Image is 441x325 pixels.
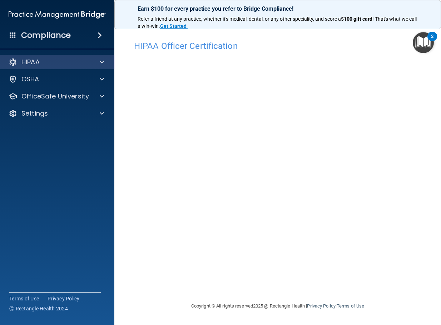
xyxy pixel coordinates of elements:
div: Copyright © All rights reserved 2025 @ Rectangle Health | | [147,295,408,318]
a: Terms of Use [9,295,39,302]
strong: Get Started [160,23,187,29]
div: 2 [431,36,433,46]
a: OSHA [9,75,104,83]
span: Refer a friend at any practice, whether it's medical, dental, or any other speciality, and score a [138,16,341,22]
p: Settings [21,109,48,118]
a: Privacy Policy [307,303,335,309]
a: Privacy Policy [48,295,80,302]
p: OSHA [21,75,39,83]
h4: Compliance [21,30,71,40]
img: PMB logo [9,7,106,22]
a: OfficeSafe University [9,92,104,101]
strong: $100 gift card [341,16,372,22]
a: Get Started [160,23,188,29]
p: OfficeSafe University [21,92,89,101]
a: HIPAA [9,58,104,66]
a: Terms of Use [337,303,364,309]
button: Open Resource Center, 2 new notifications [413,32,434,53]
span: Ⓒ Rectangle Health 2024 [9,305,68,312]
iframe: hipaa-training [134,55,421,286]
p: Earn $100 for every practice you refer to Bridge Compliance! [138,5,418,12]
p: HIPAA [21,58,40,66]
h4: HIPAA Officer Certification [134,41,421,51]
a: Settings [9,109,104,118]
span: ! That's what we call a win-win. [138,16,418,29]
